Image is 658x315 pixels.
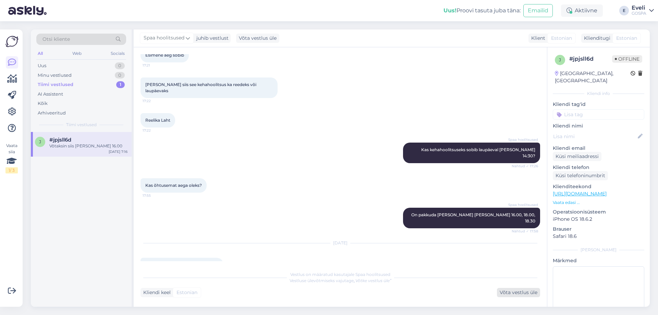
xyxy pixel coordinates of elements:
[421,147,536,158] span: Kas kehahoolitsuseks sobib laupäeval [PERSON_NAME] 14:30?
[508,137,538,142] span: Spaa hoolitsused
[145,82,257,93] span: [PERSON_NAME] siis see kehahoolitsus ka reedeks või laupäevaks
[115,72,125,79] div: 0
[290,272,390,277] span: Vestlus on määratud kasutajale Spaa hoolitsused
[38,72,72,79] div: Minu vestlused
[612,55,642,63] span: Offline
[553,199,644,206] p: Vaata edasi ...
[632,5,646,11] div: Eveli
[236,34,279,43] div: Võta vestlus üle
[553,152,601,161] div: Küsi meiliaadressi
[553,216,644,223] p: iPhone OS 18.6.2
[145,183,202,188] span: Kas õhtusemat aega oleks?
[109,49,126,58] div: Socials
[38,91,63,98] div: AI Assistent
[561,4,603,17] div: Aktiivne
[553,257,644,264] p: Märkmed
[5,143,18,173] div: Vaata siia
[508,202,538,207] span: Spaa hoolitsused
[632,11,646,16] div: GOSPA
[553,171,608,180] div: Küsi telefoninumbrit
[553,145,644,152] p: Kliendi email
[559,57,561,62] span: j
[443,7,521,15] div: Proovi tasuta juba täna:
[71,49,83,58] div: Web
[553,183,644,190] p: Klienditeekond
[5,35,19,48] img: Askly Logo
[443,7,456,14] b: Uus!
[555,70,631,84] div: [GEOGRAPHIC_DATA], [GEOGRAPHIC_DATA]
[553,233,644,240] p: Safari 18.6
[553,109,644,120] input: Lisa tag
[497,288,540,297] div: Võta vestlus üle
[290,278,391,283] span: Vestluse ülevõtmiseks vajutage
[553,122,644,130] p: Kliendi nimi
[523,4,553,17] button: Emailid
[38,62,46,69] div: Uus
[49,143,127,149] div: Võtaksin siis [PERSON_NAME] 16.00
[115,62,125,69] div: 0
[553,101,644,108] p: Kliendi tag'id
[116,81,125,88] div: 1
[144,34,184,42] span: Spaa hoolitsused
[569,55,612,63] div: # jpjsll6d
[553,90,644,97] div: Kliendi info
[411,212,536,223] span: On pakkuda [PERSON_NAME] [PERSON_NAME] 16.00, 18.00, 18.30
[66,122,97,128] span: Tiimi vestlused
[109,149,127,154] div: [DATE] 7:16
[553,191,607,197] a: [URL][DOMAIN_NAME]
[143,98,168,104] span: 17:22
[39,139,41,144] span: j
[528,35,545,42] div: Klient
[619,6,629,15] div: E
[553,226,644,233] p: Brauser
[143,63,168,68] span: 17:21
[512,163,538,169] span: Nähtud ✓ 17:26
[42,36,70,43] span: Otsi kliente
[143,193,168,198] span: 17:55
[616,35,637,42] span: Estonian
[141,240,540,246] div: [DATE]
[512,229,538,234] span: Nähtud ✓ 17:58
[553,247,644,253] div: [PERSON_NAME]
[49,137,71,143] span: #jpjsll6d
[145,52,184,58] span: Esimene aeg sobib
[553,164,644,171] p: Kliendi telefon
[553,133,636,140] input: Lisa nimi
[38,110,66,117] div: Arhiveeritud
[145,118,170,123] span: Reelika Laht
[141,289,171,296] div: Kliendi keel
[38,100,48,107] div: Kõik
[354,278,391,283] i: „Võtke vestlus üle”
[38,81,73,88] div: Tiimi vestlused
[632,5,654,16] a: EveliGOSPA
[553,208,644,216] p: Operatsioonisüsteem
[5,167,18,173] div: 1 / 3
[176,289,197,296] span: Estonian
[551,35,572,42] span: Estonian
[581,35,610,42] div: Klienditugi
[194,35,229,42] div: juhib vestlust
[36,49,44,58] div: All
[143,128,168,133] span: 17:22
